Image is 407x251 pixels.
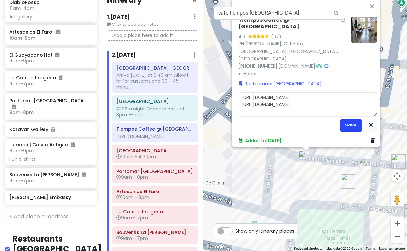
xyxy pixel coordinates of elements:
div: $296 a night Check in not until 3pm -- che... [116,106,194,118]
span: 9am - 7pm [9,177,34,184]
h6: Karavan Gallery [9,126,92,132]
img: Picture of the place [351,17,377,43]
h6: Tocumen International Airport Panama [116,65,194,71]
h6: Lumaca | Casco Antiguo [9,142,75,148]
input: Search a place [214,7,345,20]
small: Click to add day notes [107,21,198,28]
i: Added to itinerary [51,127,55,132]
span: 11am - 4pm [9,5,34,11]
button: Keyboard shortcuts [294,246,322,251]
a: [DOMAIN_NAME] [278,63,315,70]
span: Show only itinerary places [235,227,294,235]
span: 10am - 8pm [116,194,149,201]
textarea: [URL][DOMAIN_NAME] [URL][DOMAIN_NAME] [239,92,377,116]
input: + Add place or address [5,210,97,223]
h6: Mola Museum [116,148,194,154]
span: 8am - 9pm [9,147,34,154]
div: Art gallery [9,14,92,20]
span: Map data ©2025 Google [326,247,362,250]
a: Delete place [371,137,377,144]
a: Added to[DATE] [239,138,281,144]
h6: El Guayacano Hat [9,52,92,58]
img: Google [205,243,227,251]
button: Drag Pegman onto the map to open Street View [391,193,404,206]
h6: [PERSON_NAME] Embassy [9,194,92,200]
span: 9am - 8pm [116,174,148,180]
i: Tripadvisor [316,64,322,69]
button: Zoom in [391,217,404,230]
span: 9am - 7pm [9,80,34,87]
i: Added to itinerary [12,104,16,109]
span: 9am - 7pm [116,214,148,221]
div: American Trade Hotel & Hall [341,174,355,189]
i: Added to itinerary [82,172,86,177]
p: Drag a place here to add it [107,30,198,41]
span: 9am - 7pm [116,235,148,242]
h6: Artesanias El Farol [9,29,92,35]
h6: Tiempos Coffee @ [GEOGRAPHIC_DATA] [239,17,337,30]
div: · · [239,17,346,77]
i: Added to itinerary [59,75,62,80]
h6: 2 . [DATE] [112,52,136,59]
summary: Hours [239,70,346,77]
span: 10am - 8pm [9,35,35,41]
h6: Souvenirs La [PERSON_NAME] [9,172,92,177]
span: 9am - 8pm [9,109,34,116]
div: Arrive [DATE] at 6:40 am Allow 1 hr for customs and 30 - 45 minu... [116,72,194,90]
div: Tiempos Coffee @ American Trade Hotel [299,151,313,165]
a: Restaurants [GEOGRAPHIC_DATA] [239,80,322,87]
a: Star place [339,17,346,24]
h6: La Galeria Indigena [116,209,194,215]
div: Selina Embassy [391,154,406,169]
i: Google Maps [324,64,328,69]
h6: American Trade Hotel & Hall [116,98,194,104]
h6: Tiempos Coffee @ American Trade Hotel [116,126,194,132]
i: Added to itinerary [55,53,59,57]
div: Café Unido Casco Viejo [359,157,373,171]
span: 9am - 9pm [9,58,34,64]
h6: 1 . [DATE] [107,14,130,21]
a: Report a map error [379,247,405,250]
a: Terms (opens in new tab) [366,247,375,250]
div: Fun t-shirts [9,156,92,162]
div: (97) [271,33,281,40]
a: Open this area in Google Maps (opens a new window) [205,243,227,251]
i: Added to itinerary [71,142,75,147]
span: 10am - 4:30pm [116,153,156,160]
i: Added to itinerary [56,30,60,34]
h6: Souvenirs La Ronda [116,229,194,235]
h6: La Galeria Indigena [9,75,92,81]
h6: Portomar Panama [116,168,194,174]
a: [PHONE_NUMBER] [239,63,277,70]
div: 4.3 [239,33,248,40]
button: Map camera controls [391,170,404,183]
button: Zoom out [391,230,404,243]
div: [URL][DOMAIN_NAME] [116,133,194,139]
h6: Portomar [GEOGRAPHIC_DATA] [9,98,92,109]
h6: Artesanias El Farol [116,189,194,194]
button: Save [340,119,362,132]
a: PH [PERSON_NAME], C. 11 Este, [GEOGRAPHIC_DATA], [GEOGRAPHIC_DATA], [GEOGRAPHIC_DATA] [239,41,338,62]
